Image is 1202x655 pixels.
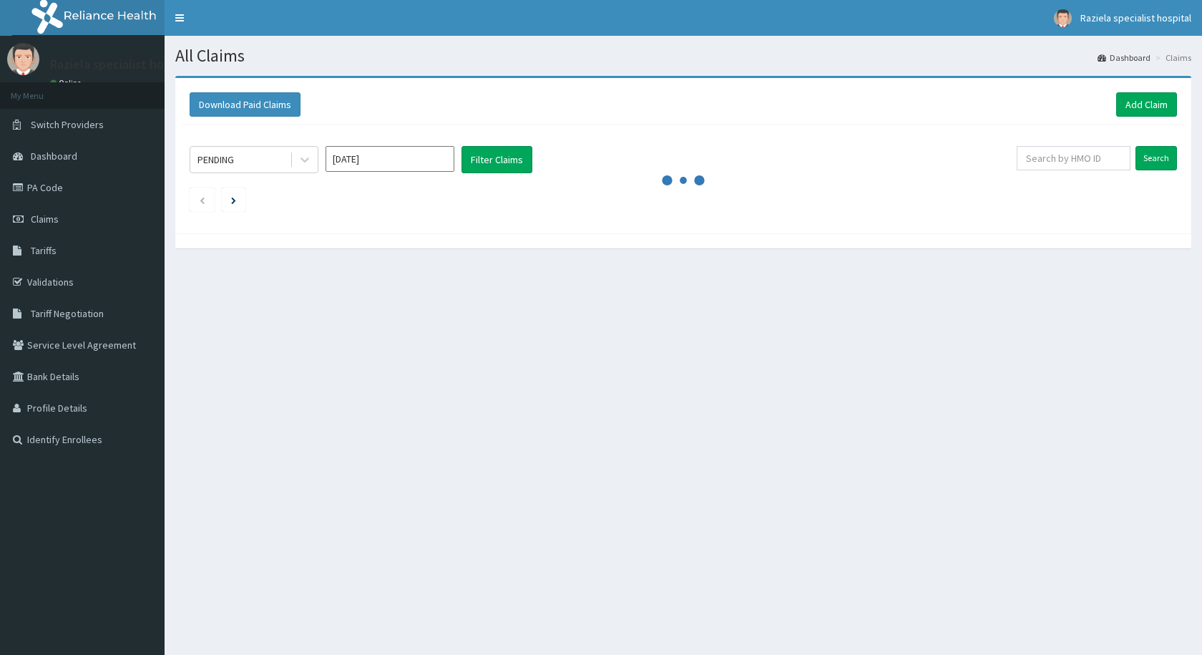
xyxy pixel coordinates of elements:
[190,92,300,117] button: Download Paid Claims
[31,213,59,225] span: Claims
[31,150,77,162] span: Dashboard
[199,193,205,206] a: Previous page
[197,152,234,167] div: PENDING
[31,118,104,131] span: Switch Providers
[175,47,1191,65] h1: All Claims
[1152,52,1191,64] li: Claims
[662,159,705,202] svg: audio-loading
[1098,52,1150,64] a: Dashboard
[231,193,236,206] a: Next page
[461,146,532,173] button: Filter Claims
[31,244,57,257] span: Tariffs
[1054,9,1072,27] img: User Image
[1080,11,1191,24] span: Raziela specialist hospital
[7,43,39,75] img: User Image
[326,146,454,172] input: Select Month and Year
[1116,92,1177,117] a: Add Claim
[50,58,195,71] p: Raziela specialist hospital
[1017,146,1130,170] input: Search by HMO ID
[50,78,84,88] a: Online
[1135,146,1177,170] input: Search
[31,307,104,320] span: Tariff Negotiation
